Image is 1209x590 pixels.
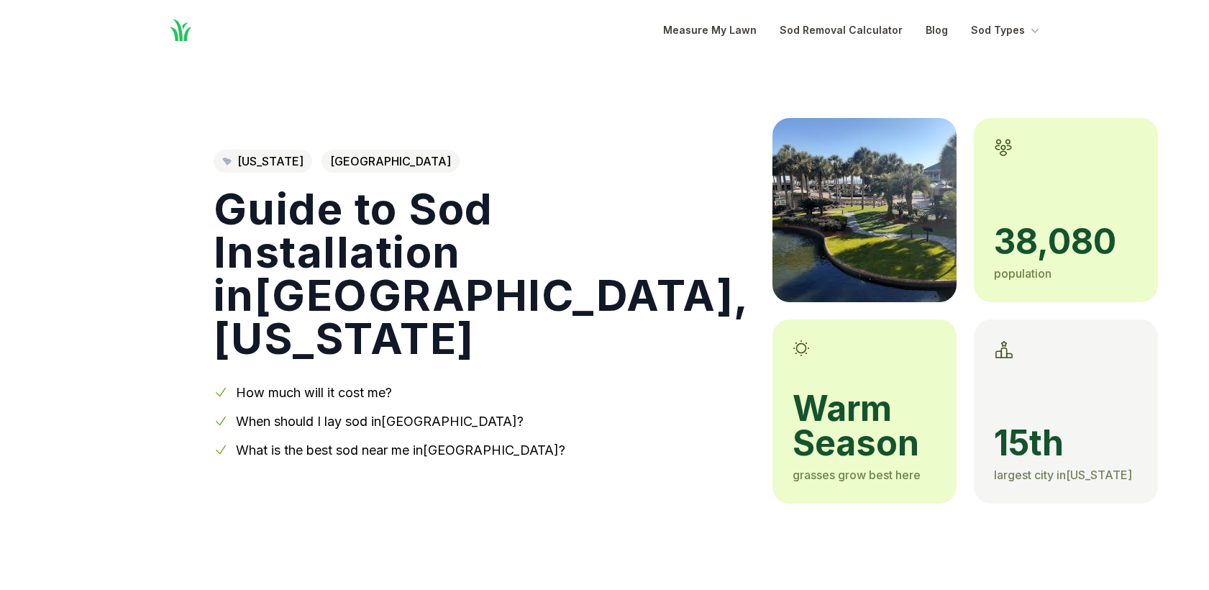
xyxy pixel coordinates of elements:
a: Sod Removal Calculator [780,22,903,39]
span: [GEOGRAPHIC_DATA] [321,150,460,173]
h1: Guide to Sod Installation in [GEOGRAPHIC_DATA] , [US_STATE] [214,187,749,360]
img: South Carolina state outline [222,158,232,165]
span: 38,080 [994,224,1138,259]
span: population [994,266,1051,281]
a: [US_STATE] [214,150,312,173]
a: What is the best sod near me in[GEOGRAPHIC_DATA]? [236,442,565,458]
a: Measure My Lawn [663,22,757,39]
button: Sod Types [971,22,1042,39]
span: 15th [994,426,1138,460]
a: When should I lay sod in[GEOGRAPHIC_DATA]? [236,414,524,429]
a: How much will it cost me? [236,385,392,400]
a: Blog [926,22,948,39]
span: largest city in [US_STATE] [994,468,1132,482]
img: A picture of Hilton Head Island [772,118,957,302]
span: grasses grow best here [793,468,921,482]
span: warm season [793,391,936,460]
